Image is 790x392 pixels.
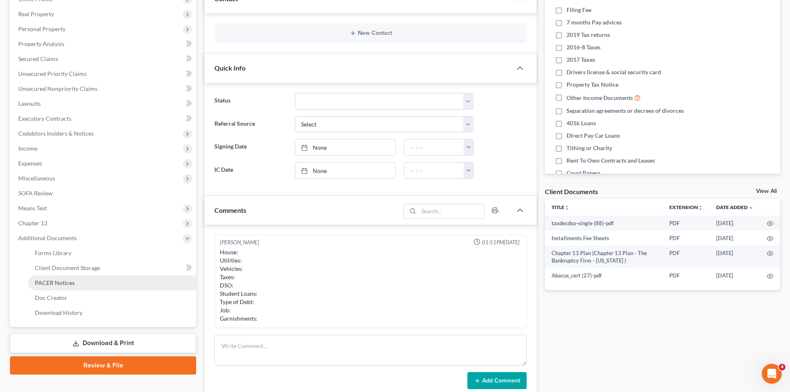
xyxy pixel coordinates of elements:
input: Search... [419,204,485,218]
span: Quick Info [214,64,246,72]
a: Review & File [10,356,196,375]
span: Forms Library [35,249,71,256]
a: Client Document Storage [28,261,196,275]
label: IC Date [210,162,290,179]
div: House: Utilities: Vehicles: Taxes: DSO: Student Loans: Type of Debt: Job: Garnishments: [220,248,521,323]
span: PACER Notices [35,279,75,286]
i: unfold_more [698,205,703,210]
span: Doc Creator [35,294,67,301]
a: Forms Library [28,246,196,261]
a: Unsecured Nonpriority Claims [12,81,196,96]
span: Comments [214,206,246,214]
td: [DATE] [710,246,760,268]
a: Doc Creator [28,290,196,305]
a: None [295,163,395,178]
span: Miscellaneous [18,175,55,182]
span: 401k Loans [566,119,596,127]
span: Additional Documents [18,234,77,241]
span: Rent To Own Contracts and Leases [566,156,655,165]
td: Abacus_cert (27)-pdf [545,268,663,283]
a: Download & Print [10,334,196,353]
span: Expenses [18,160,42,167]
a: Lawsuits [12,96,196,111]
span: 4 [779,364,785,370]
button: Add Comment [467,372,527,390]
label: Signing Date [210,139,290,156]
span: Unsecured Priority Claims [18,70,87,77]
a: PACER Notices [28,275,196,290]
td: [DATE] [710,231,760,246]
span: Lawsuits [18,100,41,107]
td: PDF [663,231,710,246]
td: PDF [663,216,710,231]
a: Download History [28,305,196,320]
div: Client Documents [545,187,598,196]
span: 2017 Taxes [566,56,595,64]
span: 01:51PM[DATE] [482,239,520,246]
td: taxdecdso-single (88)-pdf [545,216,663,231]
span: Other Income Documents [566,94,633,102]
span: Download History [35,309,83,316]
span: 2019 Tax returns [566,31,610,39]
td: Installments Fee Sheets [545,231,663,246]
span: Client Document Storage [35,264,100,271]
input: -- : -- [404,163,464,178]
span: Court Papers [566,169,600,177]
span: Drivers license & social security card [566,68,661,76]
i: unfold_more [564,205,569,210]
span: SOFA Review [18,190,53,197]
span: Income [18,145,37,152]
span: Executory Contracts [18,115,71,122]
span: Means Test [18,205,47,212]
span: Real Property [18,10,54,17]
span: 2016-8 Taxes [566,43,600,51]
a: Secured Claims [12,51,196,66]
input: -- : -- [404,139,464,155]
label: Referral Source [210,116,290,133]
label: Status [210,93,290,110]
td: PDF [663,246,710,268]
i: expand_more [749,205,754,210]
span: Secured Claims [18,55,58,62]
span: Unsecured Nonpriority Claims [18,85,97,92]
td: [DATE] [710,268,760,283]
td: [DATE] [710,216,760,231]
td: PDF [663,268,710,283]
span: Chapter 13 [18,219,47,226]
span: Tithing or Charity [566,144,612,152]
span: 7 months Pay advices [566,18,622,27]
a: SOFA Review [12,186,196,201]
div: [PERSON_NAME] [220,239,259,246]
span: Property Tax Notice [566,80,618,89]
button: New Contact [221,30,520,37]
a: Property Analysis [12,37,196,51]
iframe: Intercom live chat [762,364,782,384]
a: None [295,139,395,155]
span: Codebtors Insiders & Notices [18,130,94,137]
a: Unsecured Priority Claims [12,66,196,81]
span: Direct Pay Car Loans [566,131,620,140]
span: Property Analysis [18,40,64,47]
td: Chapter 13 Plan (Chapter 13 Plan - The Bankruptcy Firm - [US_STATE] ) [545,246,663,268]
a: Extensionunfold_more [669,204,703,210]
a: Titleunfold_more [552,204,569,210]
a: Executory Contracts [12,111,196,126]
span: Filing Fee [566,6,591,14]
span: Separation agreements or decrees of divorces [566,107,684,115]
a: View All [756,188,777,194]
a: Date Added expand_more [716,204,754,210]
span: Personal Property [18,25,66,32]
